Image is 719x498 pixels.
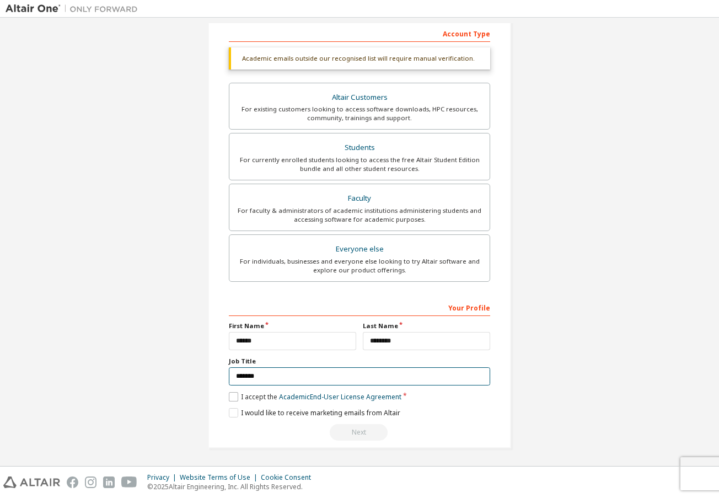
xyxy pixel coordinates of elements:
div: Everyone else [236,242,483,257]
div: Faculty [236,191,483,206]
label: First Name [229,322,356,330]
div: For existing customers looking to access software downloads, HPC resources, community, trainings ... [236,105,483,122]
label: Job Title [229,357,490,366]
div: Account Type [229,24,490,42]
img: facebook.svg [67,476,78,488]
div: Your Profile [229,298,490,316]
div: For currently enrolled students looking to access the free Altair Student Edition bundle and all ... [236,156,483,173]
a: Academic End-User License Agreement [279,392,401,401]
img: altair_logo.svg [3,476,60,488]
label: Last Name [363,322,490,330]
div: Cookie Consent [261,473,318,482]
img: Altair One [6,3,143,14]
div: Read and acccept EULA to continue [229,424,490,441]
div: Privacy [147,473,180,482]
div: For individuals, businesses and everyone else looking to try Altair software and explore our prod... [236,257,483,275]
div: Altair Customers [236,90,483,105]
img: instagram.svg [85,476,96,488]
label: I accept the [229,392,401,401]
label: I would like to receive marketing emails from Altair [229,408,400,417]
div: For faculty & administrators of academic institutions administering students and accessing softwa... [236,206,483,224]
div: Academic emails outside our recognised list will require manual verification. [229,47,490,69]
p: © 2025 Altair Engineering, Inc. All Rights Reserved. [147,482,318,491]
div: Website Terms of Use [180,473,261,482]
div: Students [236,140,483,156]
img: linkedin.svg [103,476,115,488]
img: youtube.svg [121,476,137,488]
